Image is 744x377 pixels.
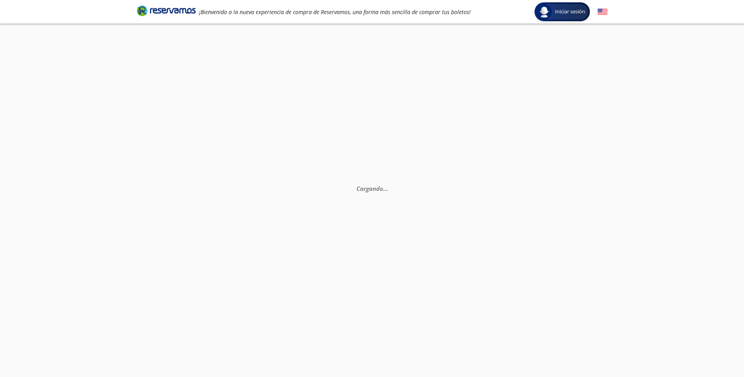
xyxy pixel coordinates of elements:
[137,5,196,16] i: Brand Logo
[552,8,588,16] span: Iniciar sesión
[383,185,385,192] span: .
[598,7,608,17] button: English
[357,185,388,192] em: Cargando
[385,185,386,192] span: .
[386,185,388,192] span: .
[199,8,471,16] em: ¡Bienvenido a la nueva experiencia de compra de Reservamos, una forma más sencilla de comprar tus...
[137,5,196,19] a: Brand Logo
